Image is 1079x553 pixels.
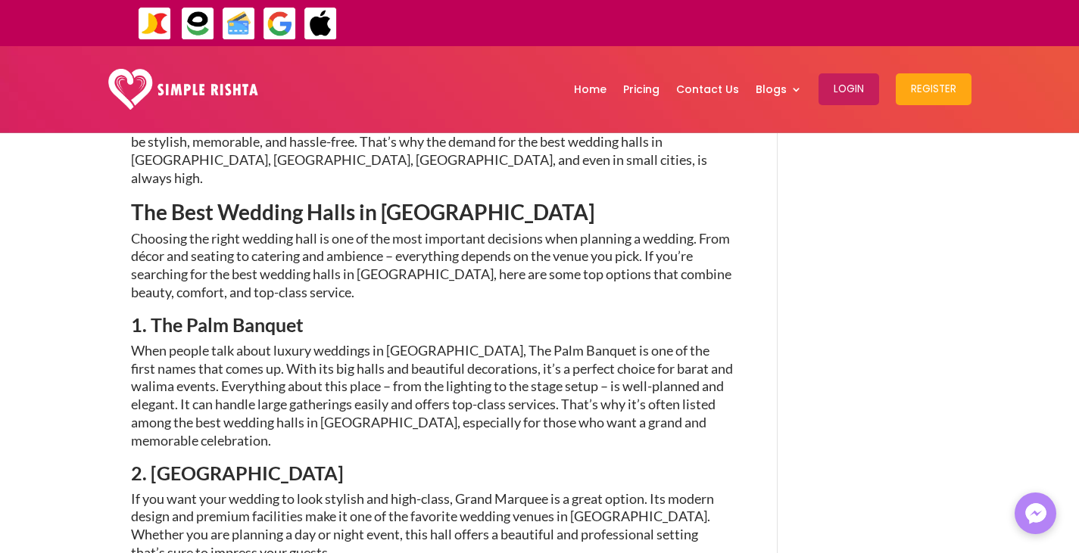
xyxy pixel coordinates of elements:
[131,115,726,185] span: Whether you’re from a middle-class background or the upper elite, everyone wants their special da...
[304,7,338,41] img: ApplePay-icon
[263,7,297,41] img: GooglePay-icon
[181,7,215,41] img: EasyPaisa-icon
[131,313,304,336] span: 1. The Palm Banquet
[131,461,344,484] span: 2. [GEOGRAPHIC_DATA]
[138,7,172,41] img: JazzCash-icon
[676,50,739,129] a: Contact Us
[756,50,802,129] a: Blogs
[623,50,660,129] a: Pricing
[896,73,971,105] button: Register
[222,7,256,41] img: Credit Cards
[819,73,879,105] button: Login
[896,50,971,129] a: Register
[819,50,879,129] a: Login
[574,50,607,129] a: Home
[131,342,733,449] span: When people talk about luxury weddings in [GEOGRAPHIC_DATA], The Palm Banquet is one of the first...
[131,199,594,225] span: The Best Wedding Halls in [GEOGRAPHIC_DATA]
[131,230,731,300] span: Choosing the right wedding hall is one of the most important decisions when planning a wedding. F...
[1021,499,1051,529] img: Messenger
